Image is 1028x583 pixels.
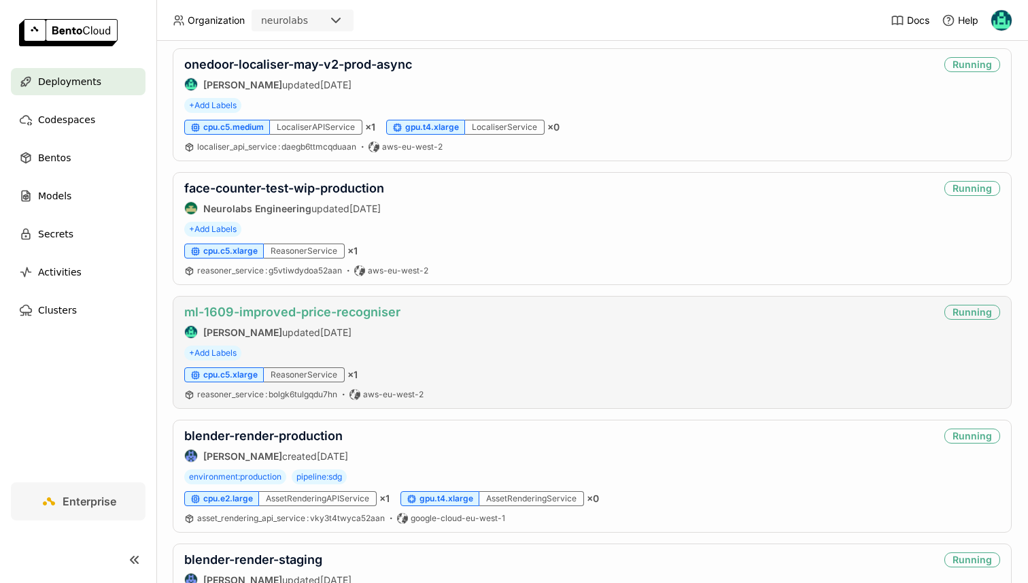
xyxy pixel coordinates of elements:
div: neurolabs [261,14,308,27]
span: gpu.t4.xlarge [405,122,459,133]
span: [DATE] [349,203,381,214]
div: Help [942,14,978,27]
span: aws-eu-west-2 [368,265,428,276]
span: Secrets [38,226,73,242]
a: Models [11,182,145,210]
span: : [278,141,280,152]
img: Calin Cojocaru [991,10,1012,31]
span: aws-eu-west-2 [363,389,424,400]
a: Activities [11,259,145,286]
div: AssetRenderingService [479,491,584,506]
div: ReasonerService [264,244,345,259]
span: × 0 [547,121,560,133]
span: asset_rendering_api_service vky3t4twyca52aan [197,513,385,523]
span: cpu.c5.xlarge [203,246,258,256]
span: cpu.c5.medium [203,122,264,133]
div: LocaliserService [465,120,545,135]
span: gpu.t4.xlarge [419,493,473,504]
strong: [PERSON_NAME] [203,450,282,462]
span: Codespaces [38,112,95,128]
span: [DATE] [320,327,352,338]
span: +Add Labels [184,346,241,361]
span: Docs [907,14,929,27]
span: Bentos [38,150,71,166]
strong: [PERSON_NAME] [203,327,282,338]
a: Secrets [11,220,145,248]
span: cpu.c5.xlarge [203,369,258,380]
a: Enterprise [11,482,145,520]
a: blender-render-production [184,429,343,443]
span: Enterprise [63,495,116,508]
span: [DATE] [320,79,352,90]
div: Running [944,181,1000,196]
span: × 1 [379,493,390,505]
span: Activities [38,264,82,280]
a: Docs [891,14,929,27]
a: reasoner_service:bolgk6tulgqdu7hn [197,389,337,400]
div: Running [944,429,1000,444]
span: : [265,389,267,399]
span: aws-eu-west-2 [382,141,443,152]
span: × 1 [347,245,358,257]
span: Clusters [38,302,77,318]
span: cpu.e2.large [203,493,253,504]
span: reasoner_service g5vtiwdydoa52aan [197,265,342,276]
span: +Add Labels [184,98,241,113]
div: ReasonerService [264,367,345,382]
span: +Add Labels [184,222,241,237]
a: ml-1609-improved-price-recogniser [184,305,400,319]
span: google-cloud-eu-west-1 [411,513,505,524]
strong: Neurolabs Engineering [203,203,311,214]
a: onedoor-localiser-may-v2-prod-async [184,57,412,71]
span: × 1 [347,369,358,381]
img: Calin Cojocaru [185,326,197,338]
img: logo [19,19,118,46]
a: asset_rendering_api_service:vky3t4twyca52aan [197,513,385,524]
div: Running [944,57,1000,72]
div: Running [944,305,1000,320]
a: reasoner_service:g5vtiwdydoa52aan [197,265,342,276]
span: Organization [188,14,245,27]
span: Deployments [38,73,101,90]
span: × 1 [365,121,375,133]
span: Models [38,188,71,204]
a: blender-render-staging [184,552,322,567]
a: Deployments [11,68,145,95]
span: : [265,265,267,276]
div: created [184,449,348,463]
a: face-counter-test-wip-production [184,181,384,195]
input: Selected neurolabs. [309,14,311,28]
span: [DATE] [317,450,348,462]
div: LocaliserAPIService [270,120,362,135]
a: Codespaces [11,106,145,133]
a: Clusters [11,297,145,324]
div: updated [184,325,400,339]
a: Bentos [11,144,145,171]
img: Neurolabs Engineering [185,202,197,214]
strong: [PERSON_NAME] [203,79,282,90]
span: pipeline:sdg [292,469,347,484]
div: AssetRenderingAPIService [259,491,377,506]
span: environment:production [184,469,286,484]
img: Calin Cojocaru [185,78,197,90]
span: localiser_api_service daegb6ttmcqduaan [197,141,356,152]
div: Running [944,552,1000,567]
span: × 0 [587,493,599,505]
img: Paul Pop [185,450,197,462]
div: updated [184,201,384,215]
div: updated [184,78,412,91]
span: Help [958,14,978,27]
a: localiser_api_service:daegb6ttmcqduaan [197,141,356,152]
span: : [307,513,309,523]
span: reasoner_service bolgk6tulgqdu7hn [197,389,337,399]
